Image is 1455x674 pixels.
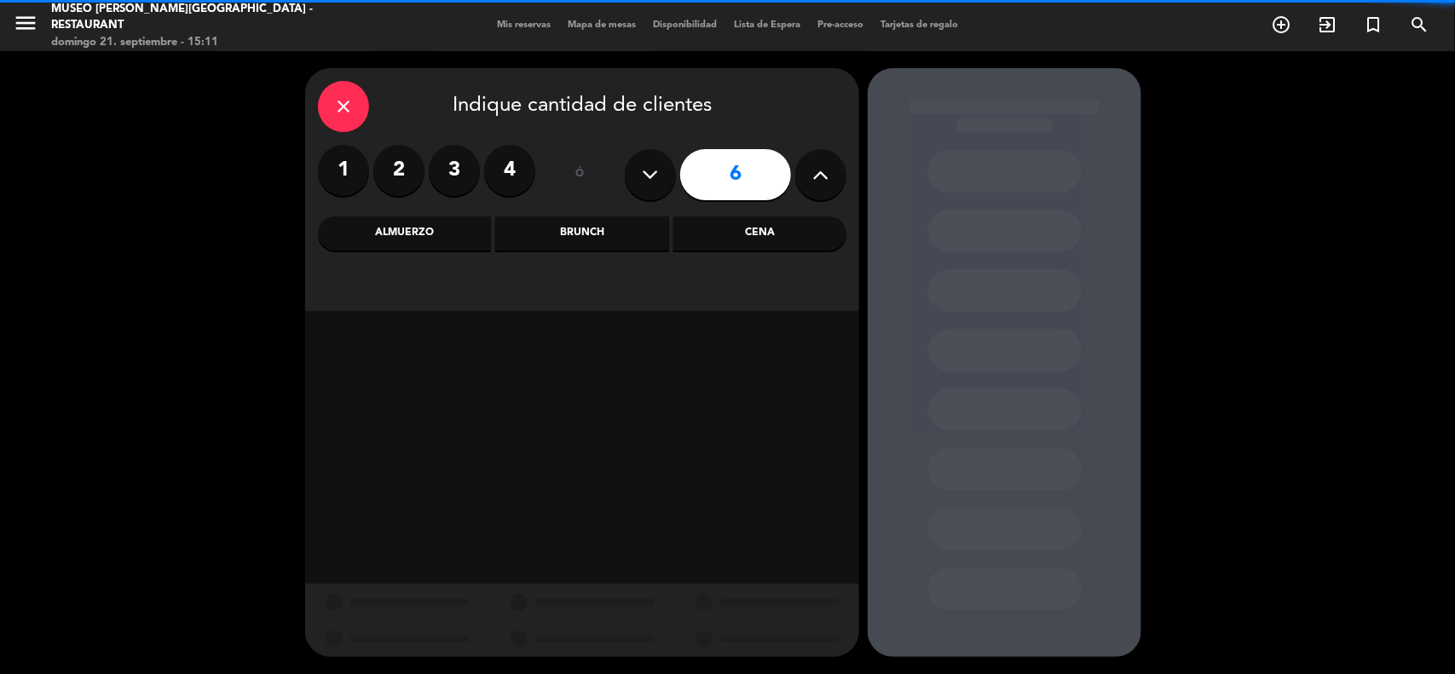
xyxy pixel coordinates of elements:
i: menu [13,10,38,36]
div: Museo [PERSON_NAME][GEOGRAPHIC_DATA] - Restaurant [51,1,351,34]
div: ó [552,145,608,205]
span: Mis reservas [488,20,559,30]
i: turned_in_not [1363,14,1383,35]
span: Lista de Espera [725,20,809,30]
div: Indique cantidad de clientes [318,81,846,132]
div: domingo 21. septiembre - 15:11 [51,34,351,51]
span: Pre-acceso [809,20,872,30]
div: Brunch [495,216,668,251]
i: close [333,96,354,117]
label: 3 [429,145,480,196]
span: Disponibilidad [644,20,725,30]
label: 4 [484,145,535,196]
button: menu [13,10,38,42]
span: Mapa de mesas [559,20,644,30]
div: Almuerzo [318,216,491,251]
i: exit_to_app [1317,14,1337,35]
label: 1 [318,145,369,196]
label: 2 [373,145,424,196]
div: Cena [673,216,846,251]
span: Tarjetas de regalo [872,20,967,30]
i: add_circle_outline [1271,14,1291,35]
i: search [1409,14,1429,35]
